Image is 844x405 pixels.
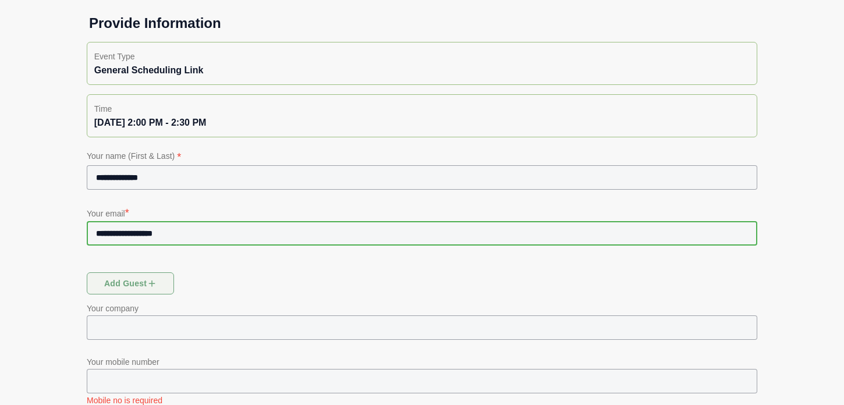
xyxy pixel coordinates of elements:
[94,102,750,116] p: Time
[94,63,750,77] div: General Scheduling Link
[87,205,757,221] p: Your email
[104,272,158,294] span: Add guest
[87,272,174,294] button: Add guest
[87,149,757,165] p: Your name (First & Last)
[87,301,757,315] p: Your company
[94,116,750,130] div: [DATE] 2:00 PM - 2:30 PM
[80,14,764,33] h1: Provide Information
[94,49,750,63] p: Event Type
[87,355,757,369] p: Your mobile number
